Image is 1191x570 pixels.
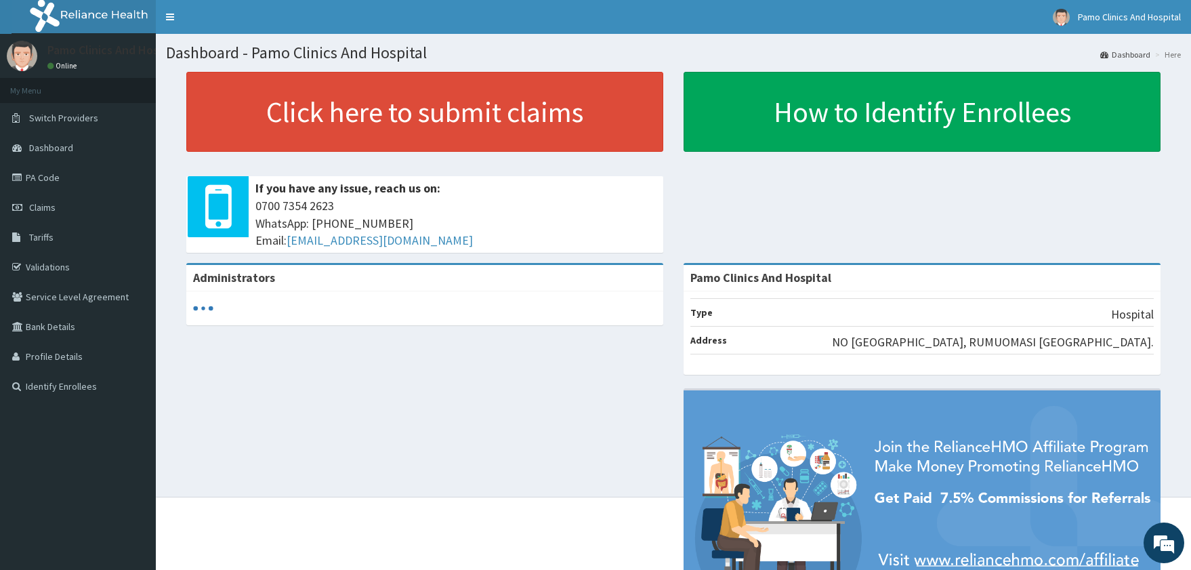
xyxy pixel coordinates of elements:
[1100,49,1150,60] a: Dashboard
[193,298,213,319] svg: audio-loading
[29,231,54,243] span: Tariffs
[29,201,56,213] span: Claims
[1078,11,1181,23] span: Pamo Clinics And Hospital
[832,333,1154,351] p: NO [GEOGRAPHIC_DATA], RUMUOMASI [GEOGRAPHIC_DATA].
[255,197,656,249] span: 0700 7354 2623 WhatsApp: [PHONE_NUMBER] Email:
[255,180,440,196] b: If you have any issue, reach us on:
[1111,306,1154,323] p: Hospital
[166,44,1181,62] h1: Dashboard - Pamo Clinics And Hospital
[690,334,727,346] b: Address
[684,72,1161,152] a: How to Identify Enrollees
[47,61,80,70] a: Online
[690,306,713,319] b: Type
[193,270,275,285] b: Administrators
[47,44,183,56] p: Pamo Clinics And Hospital
[186,72,663,152] a: Click here to submit claims
[287,232,473,248] a: [EMAIL_ADDRESS][DOMAIN_NAME]
[1152,49,1181,60] li: Here
[7,41,37,71] img: User Image
[690,270,831,285] strong: Pamo Clinics And Hospital
[29,112,98,124] span: Switch Providers
[1053,9,1070,26] img: User Image
[29,142,73,154] span: Dashboard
